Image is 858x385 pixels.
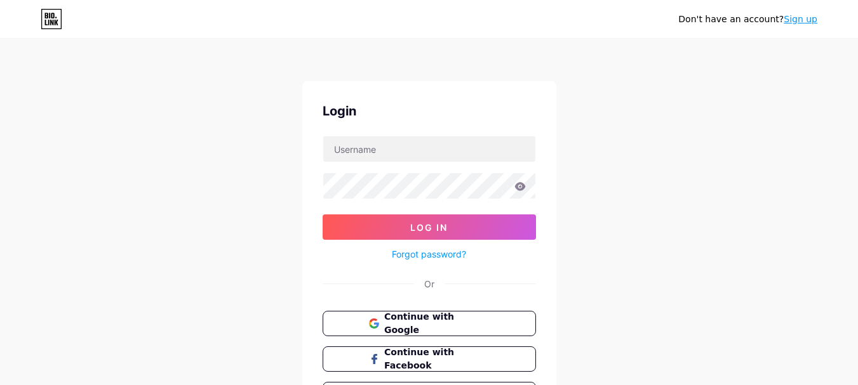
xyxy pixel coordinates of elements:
[384,346,489,372] span: Continue with Facebook
[323,346,536,372] button: Continue with Facebook
[323,214,536,240] button: Log In
[678,13,817,26] div: Don't have an account?
[323,311,536,336] button: Continue with Google
[784,14,817,24] a: Sign up
[323,136,535,162] input: Username
[424,277,434,290] div: Or
[384,310,489,337] span: Continue with Google
[323,101,536,121] div: Login
[392,247,466,261] a: Forgot password?
[410,222,448,233] span: Log In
